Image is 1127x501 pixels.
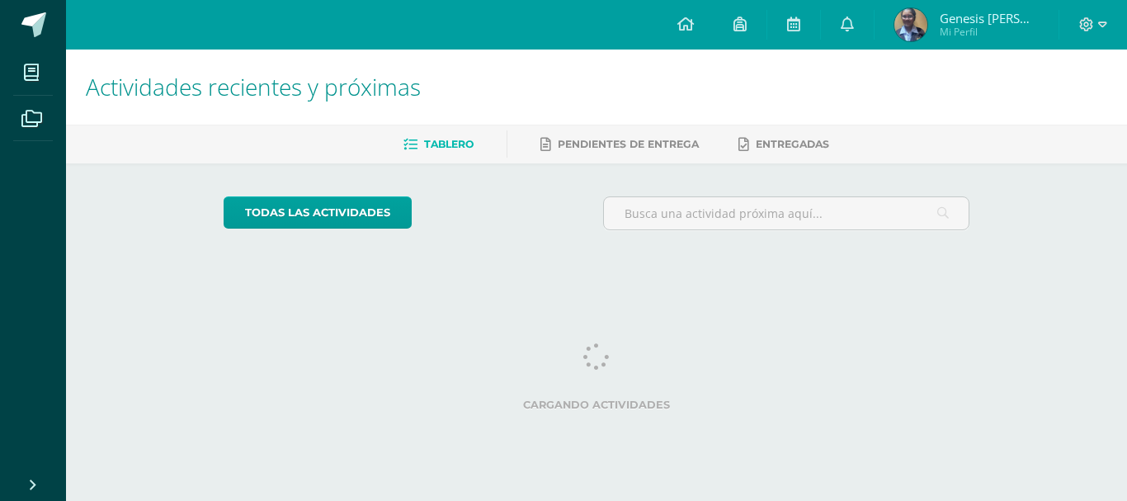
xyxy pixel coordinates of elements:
[558,138,699,150] span: Pendientes de entrega
[403,131,474,158] a: Tablero
[940,25,1039,39] span: Mi Perfil
[940,10,1039,26] span: Genesis [PERSON_NAME]
[894,8,927,41] img: 671f33dad8b6447ef94b107f856c3377.png
[540,131,699,158] a: Pendientes de entrega
[604,197,969,229] input: Busca una actividad próxima aquí...
[424,138,474,150] span: Tablero
[224,196,412,229] a: todas las Actividades
[756,138,829,150] span: Entregadas
[86,71,421,102] span: Actividades recientes y próximas
[224,399,970,411] label: Cargando actividades
[738,131,829,158] a: Entregadas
